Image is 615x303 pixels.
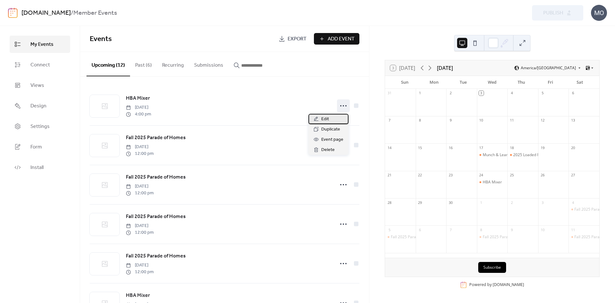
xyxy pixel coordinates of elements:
[126,134,186,142] a: Fall 2025 Parade of Homes
[569,234,599,240] div: Fall 2025 Parade of Homes
[540,227,545,232] div: 10
[448,118,453,123] div: 9
[30,143,42,151] span: Form
[591,5,607,21] div: MO
[126,223,154,229] span: [DATE]
[30,61,50,69] span: Connect
[483,234,589,240] div: Fall 2025 Parade of Homes Members Only Breakfast & Tour
[126,144,154,150] span: [DATE]
[387,91,392,96] div: 31
[314,33,359,45] a: Add Event
[126,213,186,221] a: Fall 2025 Parade of Homes
[418,145,422,150] div: 15
[30,82,44,89] span: Views
[10,118,70,135] a: Settings
[90,32,112,46] span: Events
[570,91,575,96] div: 6
[387,145,392,150] div: 14
[126,94,150,103] a: HBA Mixer
[509,91,514,96] div: 4
[126,183,154,190] span: [DATE]
[570,200,575,205] div: 4
[419,76,448,89] div: Mon
[448,227,453,232] div: 7
[130,52,157,76] button: Past (6)
[418,173,422,178] div: 22
[126,252,186,260] a: Fall 2025 Parade of Homes
[126,190,154,197] span: 12:00 pm
[570,145,575,150] div: 20
[71,7,73,19] b: /
[126,111,151,118] span: 4:00 pm
[448,200,453,205] div: 30
[321,115,329,123] span: Edit
[483,152,554,158] div: Munch & Learn: Blue Grass Private Tour
[448,173,453,178] div: 23
[10,77,70,94] a: Views
[448,145,453,150] div: 16
[540,200,545,205] div: 3
[493,282,524,288] a: [DOMAIN_NAME]
[321,146,335,154] span: Delete
[390,76,419,89] div: Sun
[391,234,439,240] div: Fall 2025 Parade of Homes
[479,91,484,96] div: 3
[321,126,340,133] span: Duplicate
[479,200,484,205] div: 1
[21,7,71,19] a: [DOMAIN_NAME]
[536,76,565,89] div: Fri
[126,173,186,181] a: Fall 2025 Parade of Homes
[10,36,70,53] a: My Events
[30,123,50,130] span: Settings
[126,269,154,275] span: 12:00 pm
[509,227,514,232] div: 9
[570,118,575,123] div: 13
[8,8,18,18] img: logo
[418,118,422,123] div: 8
[418,200,422,205] div: 29
[483,180,502,185] div: HBA Mixer
[321,136,343,144] span: Event page
[569,207,599,212] div: Fall 2025 Parade of Homes
[509,200,514,205] div: 2
[437,64,453,72] div: [DATE]
[565,76,594,89] div: Sat
[126,262,154,269] span: [DATE]
[387,227,392,232] div: 5
[507,76,536,89] div: Thu
[479,118,484,123] div: 10
[126,229,154,236] span: 12:00 pm
[30,41,53,48] span: My Events
[126,291,150,300] a: HBA Mixer
[509,118,514,123] div: 11
[507,152,538,158] div: 2025 Loaded Pull Smoked & Trap Shoot Competition
[479,173,484,178] div: 24
[478,76,507,89] div: Wed
[73,7,117,19] b: Member Events
[477,152,508,158] div: Munch & Learn: Blue Grass Private Tour
[328,35,355,43] span: Add Event
[86,52,130,76] button: Upcoming (12)
[540,118,545,123] div: 12
[477,234,508,240] div: Fall 2025 Parade of Homes Members Only Breakfast & Tour
[30,102,46,110] span: Design
[479,227,484,232] div: 8
[513,152,606,158] div: 2025 Loaded Pull Smoked & Trap Shoot Competition
[469,282,524,288] div: Powered by
[509,145,514,150] div: 18
[126,104,151,111] span: [DATE]
[418,91,422,96] div: 1
[540,91,545,96] div: 5
[540,145,545,150] div: 19
[387,200,392,205] div: 28
[385,234,416,240] div: Fall 2025 Parade of Homes
[540,173,545,178] div: 26
[288,35,307,43] span: Export
[387,173,392,178] div: 21
[126,150,154,157] span: 12:00 pm
[477,180,508,185] div: HBA Mixer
